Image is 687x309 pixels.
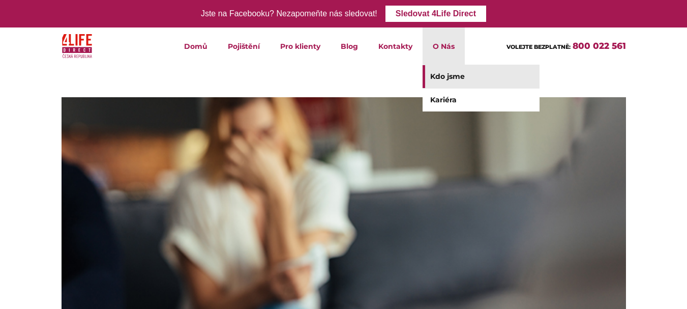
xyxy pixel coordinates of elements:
img: 4Life Direct Česká republika logo [62,32,93,61]
a: Kariéra [423,89,540,111]
span: VOLEJTE BEZPLATNĚ: [506,43,571,50]
a: Kdo jsme [423,65,540,88]
div: Jste na Facebooku? Nezapomeňte nás sledovat! [201,7,377,21]
a: Blog [331,27,368,65]
a: Domů [174,27,218,65]
a: Kontakty [368,27,423,65]
a: Sledovat 4Life Direct [385,6,486,22]
a: 800 022 561 [573,41,626,51]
